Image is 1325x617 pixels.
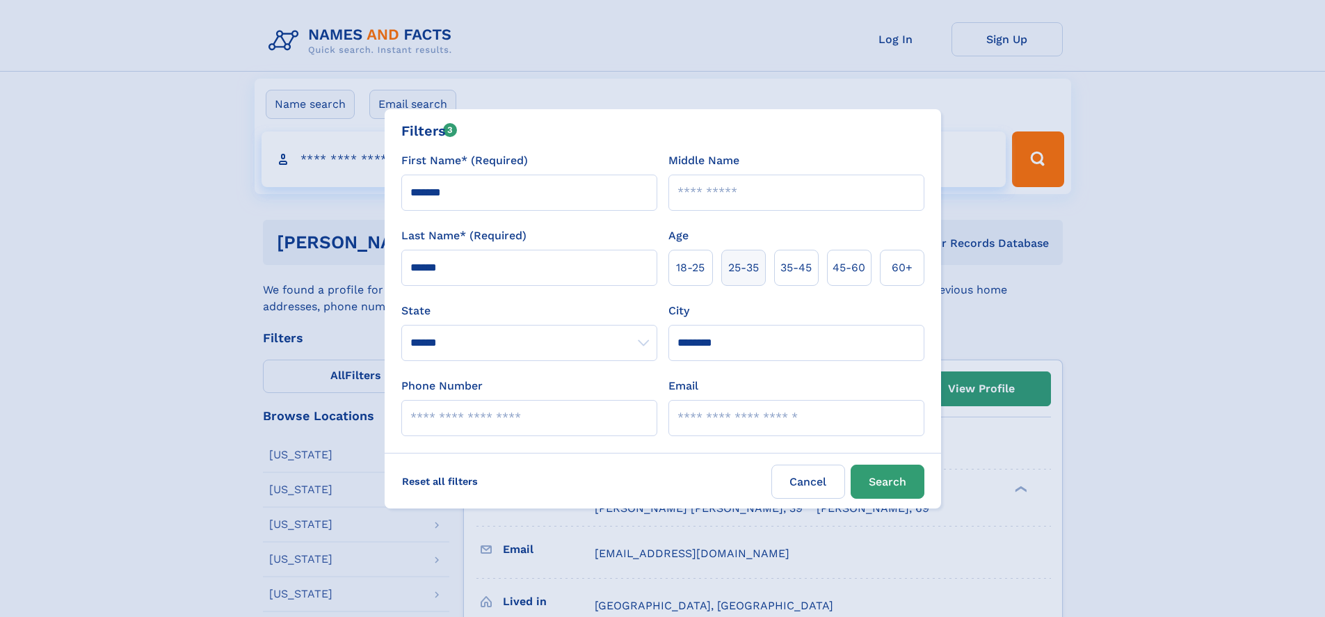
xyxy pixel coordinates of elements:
[676,259,705,276] span: 18‑25
[401,227,527,244] label: Last Name* (Required)
[833,259,865,276] span: 45‑60
[668,378,698,394] label: Email
[780,259,812,276] span: 35‑45
[401,152,528,169] label: First Name* (Required)
[401,378,483,394] label: Phone Number
[668,303,689,319] label: City
[771,465,845,499] label: Cancel
[892,259,913,276] span: 60+
[401,120,458,141] div: Filters
[851,465,924,499] button: Search
[401,303,657,319] label: State
[668,227,689,244] label: Age
[393,465,487,498] label: Reset all filters
[668,152,739,169] label: Middle Name
[728,259,759,276] span: 25‑35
